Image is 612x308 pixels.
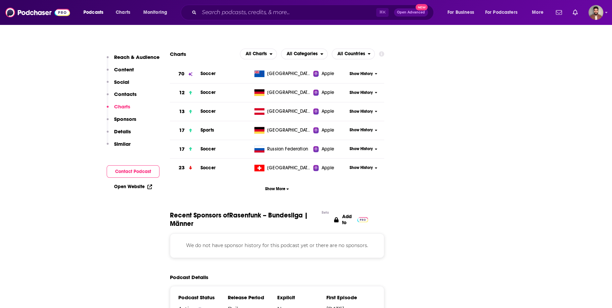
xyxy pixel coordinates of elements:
span: Switzerland [267,165,311,171]
a: Add to [334,211,368,228]
h3: 23 [179,164,185,172]
span: New [416,4,428,10]
span: Charts [116,8,130,17]
a: Apple [313,89,347,96]
a: Soccer [201,108,216,114]
a: 17 [170,140,201,159]
h3: Release Period [227,294,277,301]
p: Reach & Audience [114,54,159,60]
button: Show History [347,165,380,171]
button: Show History [347,109,380,114]
button: Content [107,66,134,79]
img: Podchaser - Follow, Share and Rate Podcasts [5,6,70,19]
span: For Business [447,8,474,17]
a: [GEOGRAPHIC_DATA] [252,89,313,96]
span: Austria [267,108,311,115]
button: open menu [481,7,527,18]
a: Apple [313,70,347,77]
p: Sponsors [114,116,136,122]
button: Open AdvancedNew [394,8,428,16]
span: Apple [321,89,334,96]
button: Similar [107,141,131,153]
button: open menu [443,7,482,18]
h3: 17 [179,127,185,134]
span: Apple [321,146,334,152]
span: Apple [321,127,334,134]
p: Contacts [114,91,137,97]
button: Show History [347,127,380,133]
h2: Categories [281,48,328,59]
a: [GEOGRAPHIC_DATA] [252,127,313,134]
span: All Countries [337,52,365,56]
p: We do not have sponsor history for this podcast yet or there are no sponsors. [178,242,376,249]
button: Show History [347,90,380,96]
a: Sports [201,127,214,133]
span: Logged in as calmonaghan [588,5,603,20]
button: Show More [170,182,385,195]
span: Show History [350,165,373,171]
h3: 70 [178,70,184,78]
span: Podcasts [83,8,103,17]
a: Apple [313,165,347,171]
span: Show History [350,71,373,77]
span: Show More [265,186,289,191]
h3: 17 [179,145,185,153]
button: Contacts [107,91,137,103]
span: Show History [350,146,373,152]
a: Soccer [201,71,216,76]
p: Charts [114,103,130,110]
span: All Charts [246,52,267,56]
span: Soccer [201,146,216,152]
img: User Profile [588,5,603,20]
h3: Podcast Status [178,294,228,301]
span: ⌘ K [376,8,389,17]
a: 70 [170,65,201,83]
p: Similar [114,141,131,147]
a: Soccer [201,165,216,171]
button: Social [107,79,129,91]
a: [GEOGRAPHIC_DATA] [252,165,313,171]
span: Apple [321,108,334,115]
a: [GEOGRAPHIC_DATA] [252,108,313,115]
h2: Charts [170,51,186,57]
button: open menu [240,48,277,59]
button: open menu [79,7,112,18]
h2: Platforms [240,48,277,59]
span: Monitoring [143,8,167,17]
h3: First Episode [326,294,376,301]
button: Charts [107,103,130,116]
button: open menu [139,7,176,18]
button: open menu [281,48,328,59]
div: Beta [321,210,329,215]
a: Russian Federation [252,146,313,152]
button: open menu [332,48,375,59]
button: Contact Podcast [107,165,159,178]
div: Search podcasts, credits, & more... [187,5,440,20]
span: More [532,8,543,17]
span: Apple [321,165,334,171]
a: Soccer [201,90,216,95]
p: Details [114,128,131,135]
span: Recent Sponsors of Rasenfunk – Bundesliga | Männer [170,211,318,228]
span: Show History [350,127,373,133]
a: Charts [111,7,134,18]
span: Germany [267,127,311,134]
span: Russian Federation [267,146,308,152]
input: Search podcasts, credits, & more... [199,7,376,18]
a: Show notifications dropdown [553,7,565,18]
span: Germany [267,89,311,96]
a: 23 [170,159,201,177]
button: Show History [347,71,380,77]
span: Apple [321,70,334,77]
span: All Categories [287,52,318,56]
h3: 12 [179,89,185,97]
img: Pro Logo [357,217,368,222]
span: For Podcasters [485,8,517,17]
p: Add to [342,213,354,226]
button: Sponsors [107,116,136,128]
